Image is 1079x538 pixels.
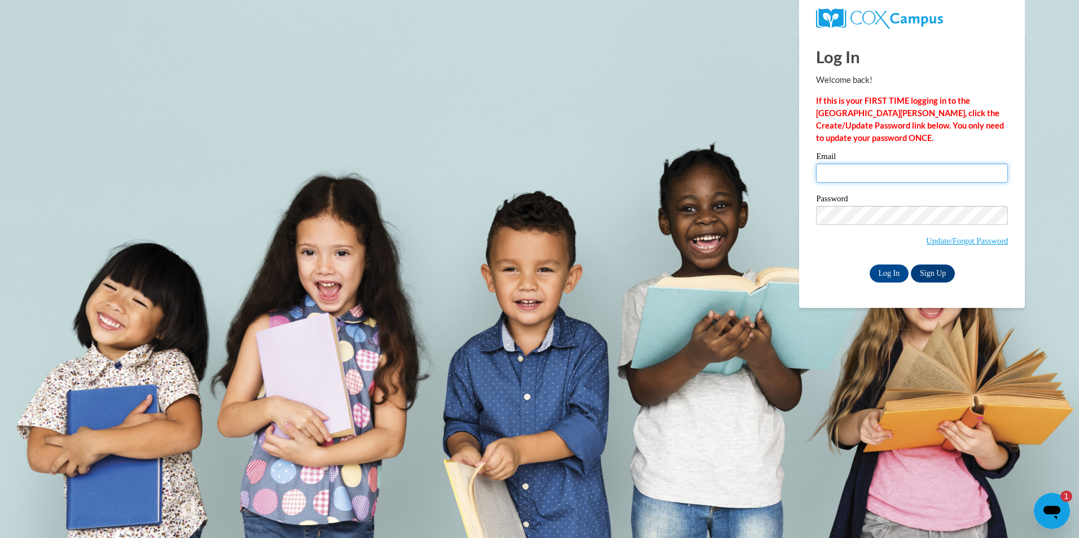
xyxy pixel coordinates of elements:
[816,195,1008,206] label: Password
[816,8,1008,29] a: COX Campus
[1034,493,1070,529] iframe: Button to launch messaging window, 1 unread message
[816,74,1008,86] p: Welcome back!
[1050,491,1072,502] iframe: Number of unread messages
[911,264,955,283] a: Sign Up
[816,152,1008,164] label: Email
[870,264,909,283] input: Log In
[816,96,1004,143] strong: If this is your FIRST TIME logging in to the [GEOGRAPHIC_DATA][PERSON_NAME], click the Create/Upd...
[816,8,942,29] img: COX Campus
[926,236,1008,245] a: Update/Forgot Password
[816,45,1008,68] h1: Log In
